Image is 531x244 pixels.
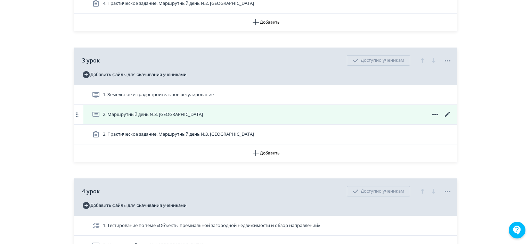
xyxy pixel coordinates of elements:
[82,187,100,195] span: 4 урок
[103,91,214,98] span: 1. Земельное и градостроительное регулирование
[103,111,203,118] span: 2. Маршрутный день №3. Новорижское шоссе
[82,56,100,65] span: 3 урок
[103,131,254,138] span: 3. Практическое задание. Маршрутный день №3. Новорижское шоссе
[82,69,187,80] button: Добавить файлы для скачивания учениками
[74,125,457,144] div: 3. Практическое задание. Маршрутный день №3. [GEOGRAPHIC_DATA]
[82,200,187,211] button: Добавить файлы для скачивания учениками
[74,105,457,125] div: 2. Маршрутный день №3. [GEOGRAPHIC_DATA]
[74,144,457,162] button: Добавить
[347,186,410,196] div: Доступно ученикам
[103,222,320,229] span: 1. Тестирование по теме «Объекты премиальной загородной недвижимости и обзор направлений»
[74,216,457,236] div: 1. Тестирование по теме «Объекты премиальной загородной недвижимости и обзор направлений»
[74,14,457,31] button: Добавить
[347,55,410,66] div: Доступно ученикам
[74,85,457,105] div: 1. Земельное и градостроительное регулирование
